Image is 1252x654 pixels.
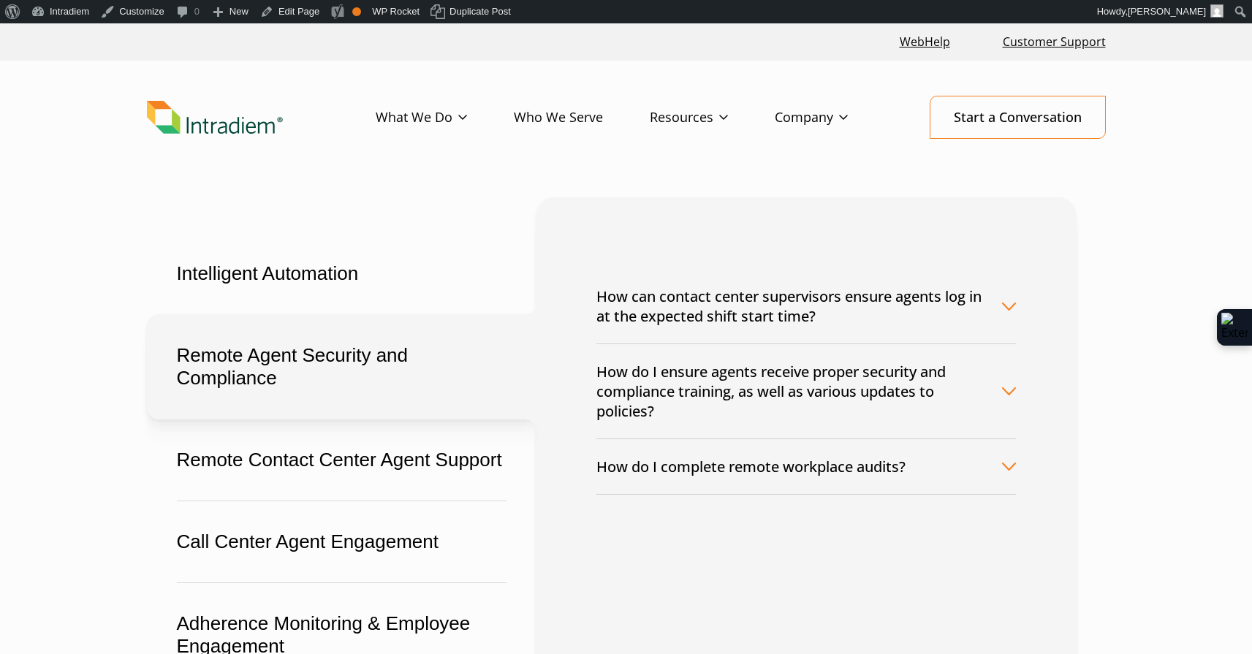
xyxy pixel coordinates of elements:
[930,96,1106,139] a: Start a Conversation
[147,101,376,134] a: Link to homepage of Intradiem
[894,26,956,58] a: Link opens in a new window
[376,96,514,139] a: What We Do
[997,26,1112,58] a: Customer Support
[1221,313,1248,342] img: Extension Icon
[1128,6,1206,17] span: [PERSON_NAME]
[775,96,895,139] a: Company
[596,439,1016,494] button: How do I complete remote workplace audits?
[147,101,283,134] img: Intradiem
[596,344,1016,438] button: How do I ensure agents receive proper security and compliance training, as well as various update...
[352,7,361,16] div: OK
[147,314,536,419] button: Remote Agent Security and Compliance
[147,232,536,315] button: Intelligent Automation
[147,419,536,501] button: Remote Contact Center Agent Support
[650,96,775,139] a: Resources
[514,96,650,139] a: Who We Serve
[596,269,1016,343] button: How can contact center supervisors ensure agents log in at the expected shift start time?
[147,501,536,583] button: Call Center Agent Engagement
